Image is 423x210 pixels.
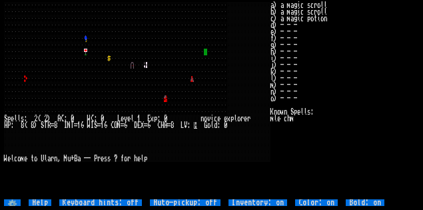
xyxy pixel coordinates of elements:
[124,122,127,129] div: 6
[94,155,97,162] div: P
[7,155,11,162] div: e
[87,122,91,129] div: W
[47,122,51,129] div: R
[211,115,214,122] div: i
[141,155,144,162] div: l
[97,122,101,129] div: =
[137,155,141,162] div: e
[157,122,161,129] div: C
[117,115,121,122] div: L
[346,199,384,206] input: Bold: on
[157,115,161,122] div: :
[270,2,418,199] stats: a) a magic scroll b) a magic scroll c) a magic potion d) - - - e) - - - f) - - - g) - - - h) - - ...
[194,122,197,129] mark: H
[127,155,131,162] div: r
[204,115,207,122] div: o
[21,155,24,162] div: m
[184,122,187,129] div: V
[44,155,47,162] div: l
[64,115,67,122] div: :
[61,115,64,122] div: C
[21,115,24,122] div: s
[11,115,14,122] div: e
[171,122,174,129] div: 8
[104,122,107,129] div: 6
[224,115,227,122] div: e
[47,155,51,162] div: a
[87,115,91,122] div: W
[51,122,54,129] div: =
[17,155,21,162] div: o
[74,122,77,129] div: =
[121,115,124,122] div: e
[114,155,117,162] div: ?
[31,122,34,129] div: 8
[57,115,61,122] div: A
[134,155,137,162] div: h
[31,155,34,162] div: t
[101,115,104,122] div: 0
[57,155,61,162] div: ,
[227,115,230,122] div: x
[144,155,147,162] div: p
[59,199,142,206] input: Keyboard hints: off
[151,115,154,122] div: x
[164,122,167,129] div: A
[147,122,151,129] div: 6
[34,115,37,122] div: 2
[91,122,94,129] div: I
[4,122,7,129] div: H
[204,122,207,129] div: G
[247,115,250,122] div: r
[107,155,111,162] div: s
[228,199,287,206] input: Inventory: on
[154,115,157,122] div: p
[150,199,220,206] input: Auto-pickup: off
[137,122,141,129] div: E
[207,115,211,122] div: v
[217,122,220,129] div: :
[114,122,117,129] div: O
[234,115,237,122] div: l
[117,122,121,129] div: N
[24,115,27,122] div: :
[230,115,234,122] div: p
[21,122,24,129] div: 8
[24,122,27,129] div: (
[54,122,57,129] div: 8
[51,155,54,162] div: r
[187,122,191,129] div: :
[64,122,67,129] div: I
[4,199,21,206] input: ⚙️
[131,115,134,122] div: l
[14,155,17,162] div: c
[34,155,37,162] div: o
[94,115,97,122] div: :
[54,155,57,162] div: n
[167,122,171,129] div: =
[7,115,11,122] div: p
[71,115,74,122] div: 0
[224,122,227,129] div: 0
[124,115,127,122] div: v
[201,115,204,122] div: n
[74,155,77,162] div: B
[141,122,144,129] div: X
[47,115,51,122] div: )
[44,122,47,129] div: T
[24,155,27,162] div: e
[134,122,137,129] div: D
[77,155,81,162] div: a
[164,115,167,122] div: 0
[214,122,217,129] div: d
[67,122,71,129] div: N
[214,115,217,122] div: c
[17,115,21,122] div: l
[44,115,47,122] div: 2
[101,155,104,162] div: e
[11,155,14,162] div: l
[71,155,74,162] div: +
[207,122,211,129] div: o
[121,122,124,129] div: =
[87,155,91,162] div: -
